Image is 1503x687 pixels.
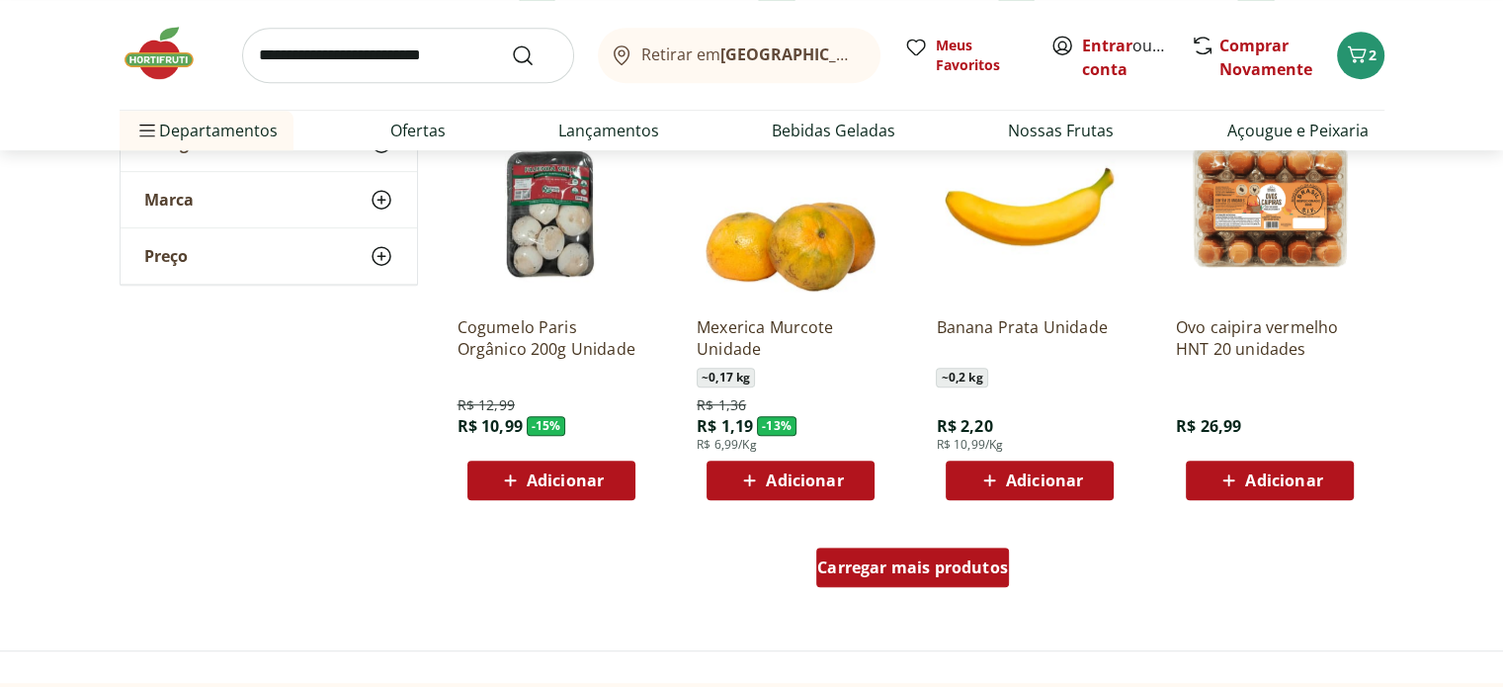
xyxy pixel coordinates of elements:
button: Adicionar [467,461,635,500]
a: Mexerica Murcote Unidade [697,316,884,360]
span: ~ 0,17 kg [697,368,755,387]
a: Ovo caipira vermelho HNT 20 unidades [1176,316,1364,360]
span: Preço [144,247,188,267]
span: R$ 26,99 [1176,415,1241,437]
span: Retirar em [641,45,860,63]
a: Entrar [1082,35,1132,56]
img: Hortifruti [120,24,218,83]
a: Cogumelo Paris Orgânico 200g Unidade [458,316,645,360]
span: ~ 0,2 kg [936,368,987,387]
button: Adicionar [707,461,875,500]
span: ou [1082,34,1170,81]
button: Carrinho [1337,32,1384,79]
button: Adicionar [946,461,1114,500]
button: Marca [121,173,417,228]
span: Marca [144,191,194,211]
img: Banana Prata Unidade [936,113,1124,301]
span: R$ 6,99/Kg [697,437,757,453]
span: R$ 1,36 [697,395,746,415]
a: Carregar mais produtos [816,548,1009,595]
img: Cogumelo Paris Orgânico 200g Unidade [458,113,645,301]
img: Ovo caipira vermelho HNT 20 unidades [1176,113,1364,301]
button: Submit Search [511,43,558,67]
a: Nossas Frutas [1008,119,1114,142]
span: - 13 % [757,416,796,436]
a: Meus Favoritos [904,36,1027,75]
button: Adicionar [1186,461,1354,500]
button: Preço [121,229,417,285]
span: Adicionar [1006,472,1083,488]
span: Departamentos [135,107,278,154]
span: 2 [1369,45,1377,64]
span: Adicionar [527,472,604,488]
input: search [242,28,574,83]
a: Ofertas [390,119,446,142]
span: Meus Favoritos [936,36,1027,75]
a: Lançamentos [558,119,659,142]
span: R$ 2,20 [936,415,992,437]
span: Adicionar [1245,472,1322,488]
button: Retirar em[GEOGRAPHIC_DATA]/[GEOGRAPHIC_DATA] [598,28,880,83]
button: Menu [135,107,159,154]
a: Comprar Novamente [1219,35,1312,80]
a: Bebidas Geladas [772,119,895,142]
span: - 15 % [527,416,566,436]
img: Mexerica Murcote Unidade [697,113,884,301]
a: Banana Prata Unidade [936,316,1124,360]
a: Açougue e Peixaria [1226,119,1368,142]
span: R$ 1,19 [697,415,753,437]
span: Adicionar [766,472,843,488]
a: Criar conta [1082,35,1191,80]
span: R$ 10,99 [458,415,523,437]
span: Carregar mais produtos [817,559,1008,575]
b: [GEOGRAPHIC_DATA]/[GEOGRAPHIC_DATA] [720,43,1053,65]
span: R$ 10,99/Kg [936,437,1003,453]
span: R$ 12,99 [458,395,515,415]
